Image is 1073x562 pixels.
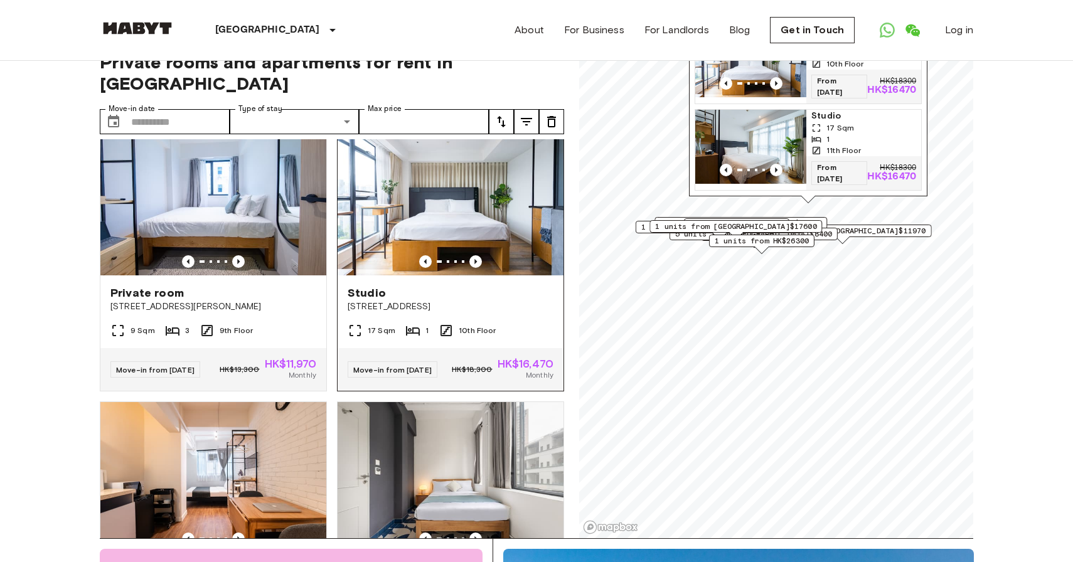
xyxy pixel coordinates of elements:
button: Previous image [469,533,482,545]
button: Previous image [232,533,245,545]
a: Get in Touch [770,17,855,43]
a: Marketing picture of unit HK-01-001-016-01Previous imagePrevious image17 Sqm110th FloorFrom [DATE... [695,23,922,104]
img: Habyt [100,22,175,34]
span: Move-in from [DATE] [116,365,195,374]
span: 17 Sqm [368,325,395,336]
button: Previous image [770,77,782,90]
span: 17 Sqm [826,122,854,134]
canvas: Map [579,36,973,538]
button: Previous image [419,255,432,268]
img: Marketing picture of unit HK-01-001-016-01 [338,125,563,275]
span: Studio [348,285,386,300]
span: Private rooms and apartments for rent in [GEOGRAPHIC_DATA] [100,51,564,94]
p: HK$18300 [880,78,916,85]
span: From [DATE] [811,161,867,185]
div: Map marker [754,225,932,244]
span: 5 units from [GEOGRAPHIC_DATA]$8400 [675,228,832,240]
button: tune [539,109,564,134]
button: Previous image [182,255,195,268]
button: Previous image [419,533,432,545]
span: 1 [826,134,830,145]
a: Marketing picture of unit HK-01-001-019-01Previous imagePrevious imageStudio17 Sqm111th FloorFrom... [695,109,922,191]
span: 9 Sqm [131,325,155,336]
span: 1 units from HK$10170 [690,219,784,230]
p: [GEOGRAPHIC_DATA] [215,23,320,38]
a: Mapbox logo [583,520,638,534]
div: Map marker [670,228,838,247]
span: 1 [425,325,429,336]
label: Max price [368,103,402,114]
span: Move-in from [DATE] [353,365,432,374]
button: Previous image [720,77,732,90]
span: 10th Floor [826,58,864,70]
img: Marketing picture of unit HK-01-063-008-001 [100,402,326,553]
span: 2 units from [GEOGRAPHIC_DATA]$16000 [660,218,821,229]
span: HK$16,470 [498,358,553,369]
img: Marketing picture of unit HK-01-001-019-01 [695,110,806,184]
span: 1 units from HK$26300 [715,235,809,247]
div: Map marker [649,220,822,240]
label: Type of stay [238,103,282,114]
button: Previous image [469,255,482,268]
img: Marketing picture of unit HK-01-046-009-03 [100,125,326,275]
button: Previous image [720,164,732,176]
p: HK$16470 [867,85,916,95]
a: Open WeChat [900,18,925,43]
span: 3 [185,325,190,336]
div: Map marker [684,218,789,238]
span: Monthly [289,369,316,381]
a: Blog [729,23,750,38]
span: HK$18,300 [452,364,492,375]
a: About [515,23,544,38]
a: For Business [564,23,624,38]
button: tune [489,109,514,134]
div: Map marker [654,217,827,236]
p: HK$16470 [867,172,916,182]
div: Map marker [636,221,804,240]
button: Previous image [770,164,782,176]
span: HK$11,970 [265,358,316,369]
button: Previous image [182,533,195,545]
span: Monthly [526,369,553,381]
a: Marketing picture of unit HK-01-001-016-01Previous imagePrevious imageStudio[STREET_ADDRESS]17 Sq... [337,124,564,391]
img: Marketing picture of unit HK-01-056-002-001 [338,402,563,553]
button: tune [514,109,539,134]
a: Marketing picture of unit HK-01-046-009-03Previous imagePrevious imagePrivate room[STREET_ADDRESS... [100,124,327,391]
span: From [DATE] [811,75,867,98]
span: 9th Floor [220,325,253,336]
button: Previous image [232,255,245,268]
a: Log in [945,23,973,38]
span: 1 units from [GEOGRAPHIC_DATA]$8520 [641,221,798,233]
span: [STREET_ADDRESS][PERSON_NAME] [110,300,316,313]
p: HK$18300 [880,164,916,172]
span: Private room [110,285,184,300]
span: 11th Floor [826,145,862,156]
button: Choose date [101,109,126,134]
span: 12 units from [GEOGRAPHIC_DATA]$11970 [760,225,926,236]
div: Map marker [709,235,814,254]
span: HK$13,300 [220,364,259,375]
label: Move-in date [109,103,155,114]
a: For Landlords [644,23,709,38]
span: [STREET_ADDRESS] [348,300,553,313]
span: Studio [811,110,916,122]
span: 1 units from [GEOGRAPHIC_DATA]$17600 [655,221,816,232]
span: 10th Floor [459,325,496,336]
a: Open WhatsApp [875,18,900,43]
